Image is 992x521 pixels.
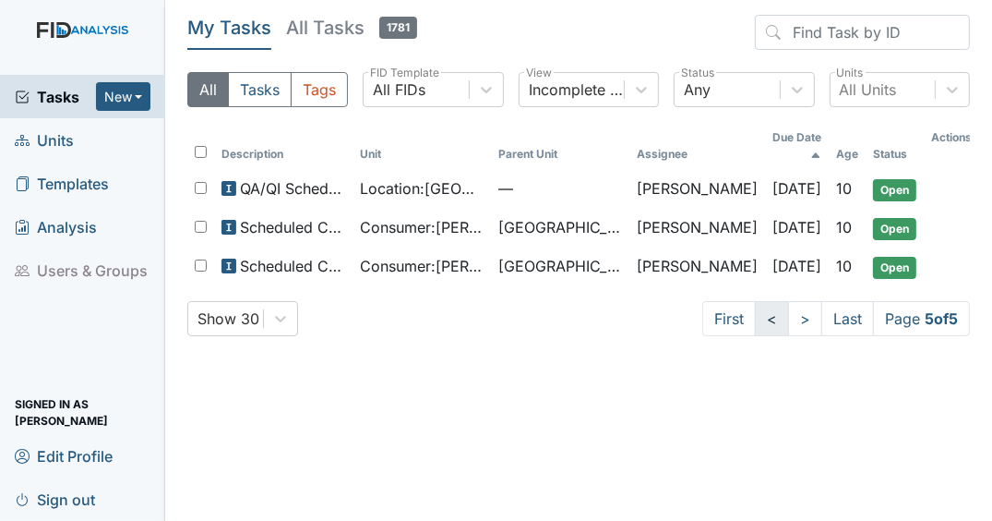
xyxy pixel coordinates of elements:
td: [PERSON_NAME] [629,170,765,209]
a: First [702,301,756,336]
th: Toggle SortBy [214,122,353,170]
span: Edit Profile [15,442,113,470]
span: — [498,177,622,200]
th: Toggle SortBy [866,122,924,170]
div: Incomplete Tasks [529,79,626,101]
td: [PERSON_NAME] [629,209,765,248]
h5: All Tasks [286,15,417,41]
input: Find Task by ID [755,15,970,50]
input: Toggle All Rows Selected [195,146,207,158]
nav: task-pagination [702,301,970,336]
span: [DATE] [772,179,821,198]
span: Open [873,218,916,240]
span: Consumer : [PERSON_NAME][GEOGRAPHIC_DATA] [360,255,484,277]
div: Any [684,79,711,101]
span: [DATE] [772,257,821,275]
span: 10 [836,179,852,198]
span: Scheduled Consumer Chart Review [240,255,345,277]
th: Toggle SortBy [353,122,491,170]
h5: My Tasks [187,15,271,41]
button: All [187,72,229,107]
div: All Units [840,79,897,101]
th: Actions [924,122,979,153]
span: Location : [GEOGRAPHIC_DATA] [360,177,484,200]
span: Consumer : [PERSON_NAME] [360,216,484,238]
a: Last [821,301,874,336]
span: 1781 [379,17,417,39]
span: Analysis [15,212,97,241]
span: [GEOGRAPHIC_DATA] [498,255,622,277]
button: Tasks [228,72,292,107]
div: All FIDs [373,79,425,101]
th: Toggle SortBy [765,122,829,170]
span: Open [873,257,916,279]
button: Tags [291,72,348,107]
th: Toggle SortBy [491,122,629,170]
span: [DATE] [772,218,821,236]
a: > [788,301,822,336]
th: Toggle SortBy [829,122,866,170]
span: Page [873,301,970,336]
span: Open [873,179,916,201]
div: Type filter [187,72,348,107]
th: Assignee [629,122,765,170]
div: Show 30 [197,308,259,330]
span: 10 [836,257,852,275]
button: New [96,82,151,111]
span: Sign out [15,485,95,514]
span: QA/QI Scheduled Inspection [240,177,345,200]
span: Scheduled Consumer Chart Review [240,216,345,238]
span: Units [15,126,74,154]
span: Signed in as [PERSON_NAME] [15,398,150,427]
a: Tasks [15,86,96,108]
strong: 5 of 5 [925,309,958,328]
span: 10 [836,218,852,236]
td: [PERSON_NAME] [629,248,765,286]
a: < [755,301,789,336]
span: [GEOGRAPHIC_DATA] [498,216,622,238]
span: Templates [15,169,109,198]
